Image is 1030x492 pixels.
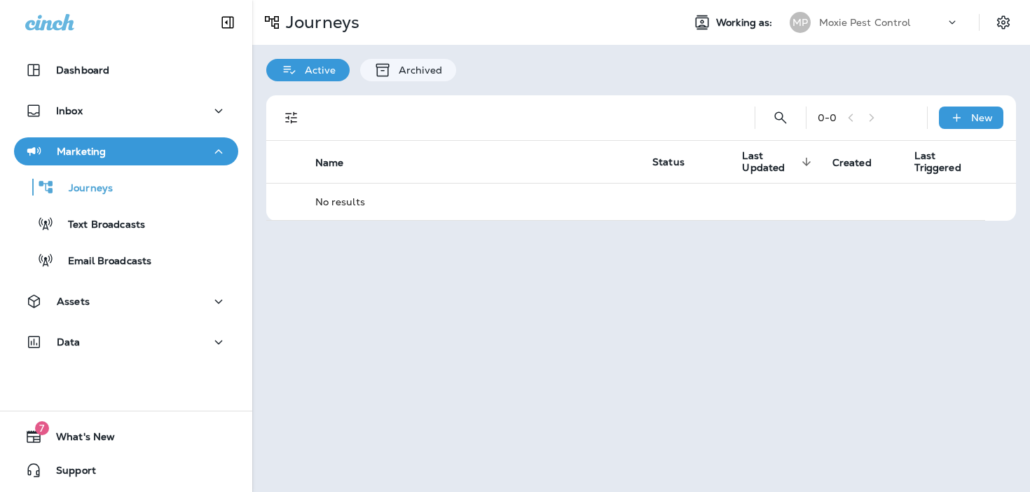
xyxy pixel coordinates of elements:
button: Inbox [14,97,238,125]
button: Marketing [14,137,238,165]
p: Data [57,336,81,348]
button: Support [14,456,238,484]
span: Created [832,156,890,169]
p: New [971,112,993,123]
button: Email Broadcasts [14,245,238,275]
div: MP [790,12,811,33]
p: Journeys [280,12,359,33]
p: Moxie Pest Control [819,17,911,28]
button: Assets [14,287,238,315]
span: 7 [35,421,49,435]
p: Dashboard [56,64,109,76]
div: 0 - 0 [818,112,837,123]
td: No results [304,183,985,220]
button: Filters [277,104,305,132]
span: Status [652,156,685,168]
p: Archived [392,64,442,76]
p: Inbox [56,105,83,116]
button: Text Broadcasts [14,209,238,238]
p: Text Broadcasts [54,219,145,232]
span: Name [315,157,344,169]
p: Assets [57,296,90,307]
button: Search Journeys [767,104,795,132]
p: Active [298,64,336,76]
button: Collapse Sidebar [208,8,247,36]
span: Support [42,465,96,481]
span: Last Updated [742,150,797,174]
p: Marketing [57,146,106,157]
span: Last Updated [742,150,815,174]
p: Journeys [55,182,113,196]
span: Last Triggered [914,150,979,174]
span: Working as: [716,17,776,29]
button: Settings [991,10,1016,35]
button: Data [14,328,238,356]
button: 7What's New [14,423,238,451]
button: Journeys [14,172,238,202]
button: Dashboard [14,56,238,84]
span: Name [315,156,362,169]
span: Last Triggered [914,150,961,174]
span: What's New [42,431,115,448]
span: Created [832,157,872,169]
p: Email Broadcasts [54,255,151,268]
